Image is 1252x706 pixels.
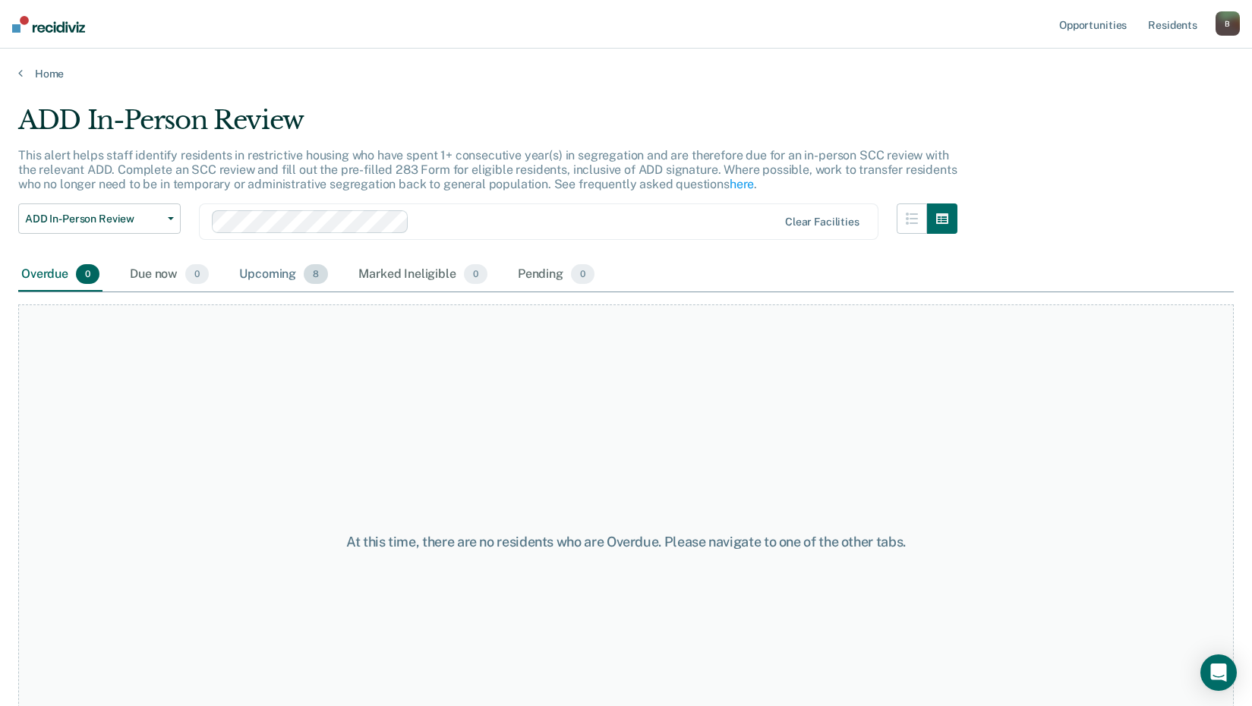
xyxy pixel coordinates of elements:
div: Upcoming8 [236,258,331,292]
img: Recidiviz [12,16,85,33]
span: 8 [304,264,328,284]
span: 0 [76,264,99,284]
div: Marked Ineligible0 [355,258,490,292]
span: 0 [571,264,594,284]
p: This alert helps staff identify residents in restrictive housing who have spent 1+ consecutive ye... [18,148,957,191]
span: 0 [185,264,209,284]
div: Due now0 [127,258,212,292]
button: B [1216,11,1240,36]
div: Clear facilities [785,216,859,229]
div: At this time, there are no residents who are Overdue. Please navigate to one of the other tabs. [323,534,930,550]
button: ADD In-Person Review [18,203,181,234]
div: Open Intercom Messenger [1200,654,1237,691]
a: here [730,177,754,191]
div: ADD In-Person Review [18,105,957,148]
div: Overdue0 [18,258,102,292]
a: Home [18,67,1234,80]
span: ADD In-Person Review [25,213,162,225]
div: Pending0 [515,258,598,292]
span: 0 [464,264,487,284]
